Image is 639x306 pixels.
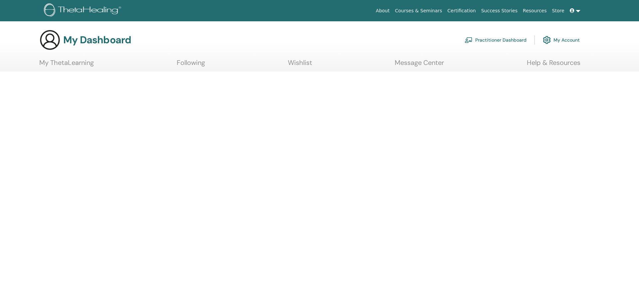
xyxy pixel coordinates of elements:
[543,34,551,46] img: cog.svg
[465,33,527,47] a: Practitioner Dashboard
[177,59,205,72] a: Following
[39,59,94,72] a: My ThetaLearning
[392,5,445,17] a: Courses & Seminars
[395,59,444,72] a: Message Center
[479,5,520,17] a: Success Stories
[520,5,549,17] a: Resources
[445,5,478,17] a: Certification
[288,59,312,72] a: Wishlist
[39,29,61,51] img: generic-user-icon.jpg
[527,59,580,72] a: Help & Resources
[44,3,123,18] img: logo.png
[543,33,580,47] a: My Account
[465,37,473,43] img: chalkboard-teacher.svg
[549,5,567,17] a: Store
[373,5,392,17] a: About
[63,34,131,46] h3: My Dashboard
